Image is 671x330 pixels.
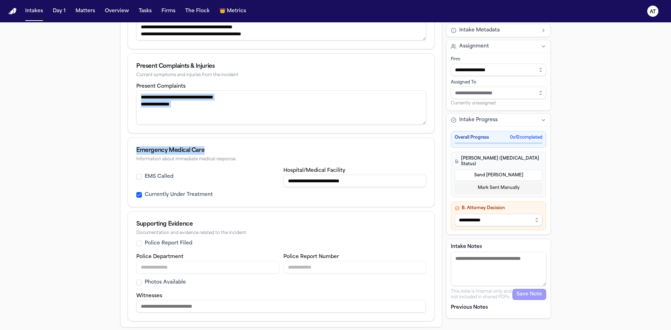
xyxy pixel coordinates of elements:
[145,173,173,180] label: EMS Called
[102,5,132,17] button: Overview
[145,240,192,247] label: Police Report Filed
[136,73,426,78] div: Current symptoms and injuries from the incident
[8,8,17,15] img: Finch Logo
[447,114,550,126] button: Intake Progress
[136,6,426,41] textarea: Incident description
[451,64,546,76] input: Select firm
[455,205,542,211] h4: B. Attorney Decision
[283,175,426,187] input: Hospital or medical facility
[136,84,186,89] label: Present Complaints
[136,300,426,313] input: Witnesses
[451,87,546,99] input: Assign to staff member
[283,168,345,173] label: Hospital/Medical Facility
[50,5,68,17] button: Day 1
[136,293,162,299] label: Witnesses
[136,220,426,228] div: Supporting Evidence
[22,5,46,17] button: Intakes
[182,5,212,17] button: The Flock
[8,8,17,15] a: Home
[73,5,98,17] button: Matters
[451,252,546,286] textarea: Intake notes
[459,117,498,124] span: Intake Progress
[136,254,183,259] label: Police Department
[510,135,542,140] span: 0 of 2 completed
[136,5,154,17] button: Tasks
[136,90,426,125] textarea: Present complaints
[455,135,489,140] span: Overall Progress
[136,261,279,273] input: Police department
[136,146,426,155] div: Emergency Medical Care
[283,254,339,259] label: Police Report Number
[451,304,546,311] p: Previous Notes
[451,80,546,85] div: Assigned To
[451,243,546,250] label: Intake Notes
[459,43,489,50] span: Assignment
[455,170,542,181] button: Send [PERSON_NAME]
[145,279,186,286] label: Photos Available
[459,27,500,34] span: Intake Metadata
[451,101,496,106] span: Currently unassigned
[136,62,426,71] div: Present Complaints & Injuries
[451,289,512,300] p: This note is internal-only and not included in shared PDFs.
[145,191,213,198] label: Currently Under Treatment
[447,40,550,53] button: Assignment
[136,157,426,162] div: Information about immediate medical response
[447,24,550,37] button: Intake Metadata
[451,57,546,62] div: Firm
[217,5,249,17] button: crownMetrics
[283,261,426,273] input: Police report number
[159,5,178,17] button: Firms
[455,182,542,193] button: Mark Sent Manually
[136,230,426,236] div: Documentation and evidence related to the incident
[455,156,542,167] h4: [PERSON_NAME] ([MEDICAL_DATA] Status)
